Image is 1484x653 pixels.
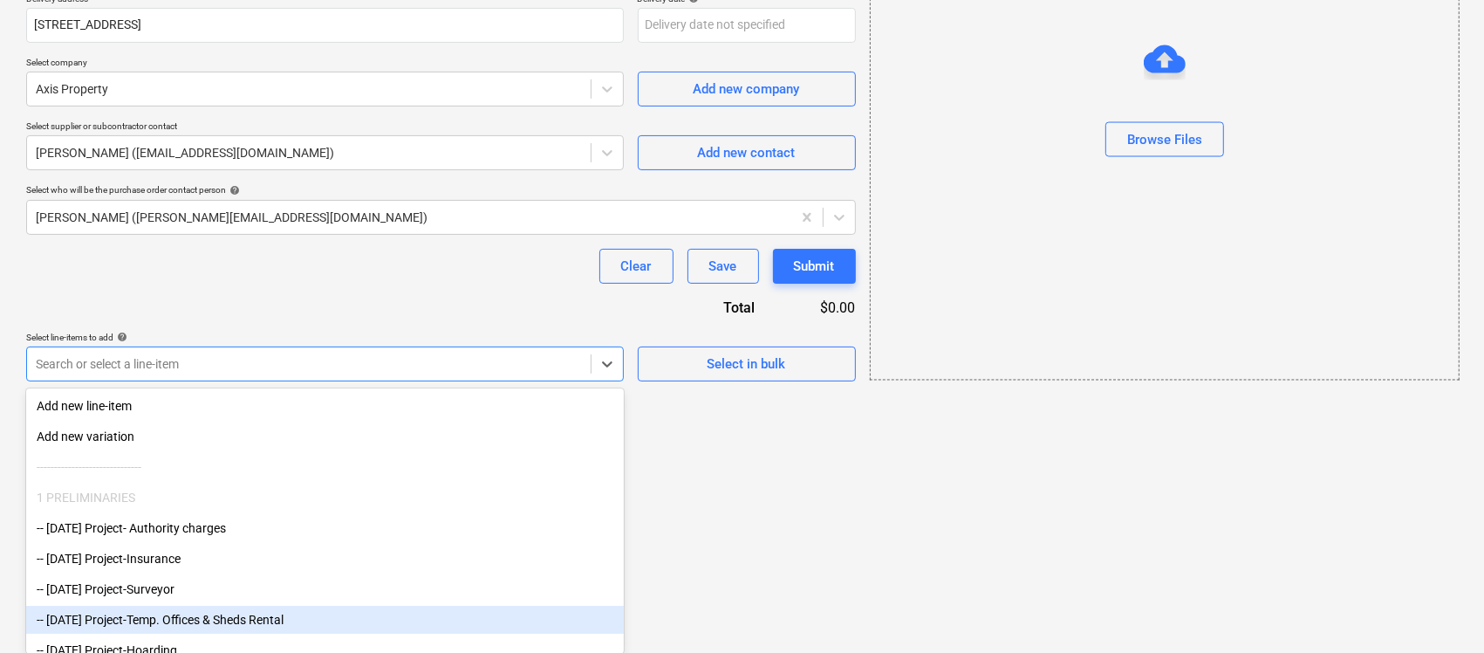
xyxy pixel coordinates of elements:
div: Total [629,298,783,318]
div: 1 PRELIMINARIES [26,484,624,512]
div: Add new line-item [26,392,624,420]
button: Browse Files [1105,122,1224,157]
span: help [113,332,127,342]
div: Select who will be the purchase order contact person [26,184,856,196]
div: Select line-items to add [26,332,624,343]
p: Select supplier or subcontractor contact [26,120,624,135]
div: ------------------------------ [26,453,624,481]
div: -- 3-01-02 Project-Insurance [26,545,624,573]
div: -- [DATE] Project- Authority charges [26,514,624,542]
div: Clear [621,255,652,278]
div: Save [709,255,737,278]
div: Add new contact [698,141,796,164]
div: -- 3-01-05 Project-Temp. Offices & Sheds Rental [26,606,624,634]
div: -- [DATE] Project-Surveyor [26,575,624,603]
div: -- [DATE] Project-Temp. Offices & Sheds Rental [26,606,624,634]
input: Delivery date not specified [638,8,856,43]
div: Add new variation [26,423,624,450]
div: -- 3-01-01 Project- Authority charges [26,514,624,542]
div: -- 3-01-04 Project-Surveyor [26,575,624,603]
div: -- [DATE] Project-Insurance [26,545,624,573]
input: Delivery address [26,8,624,43]
button: Add new contact [638,135,856,170]
button: Submit [773,249,856,284]
div: Submit [794,255,835,278]
button: Select in bulk [638,347,856,381]
button: Add new company [638,72,856,107]
button: Save [687,249,759,284]
div: Browse Files [1127,128,1202,151]
iframe: Chat Widget [1397,569,1484,653]
button: Clear [599,249,674,284]
div: Add new company [694,78,800,100]
p: Select company [26,57,624,72]
span: help [226,185,240,196]
div: $0.00 [783,298,856,318]
div: Select in bulk [708,353,786,375]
